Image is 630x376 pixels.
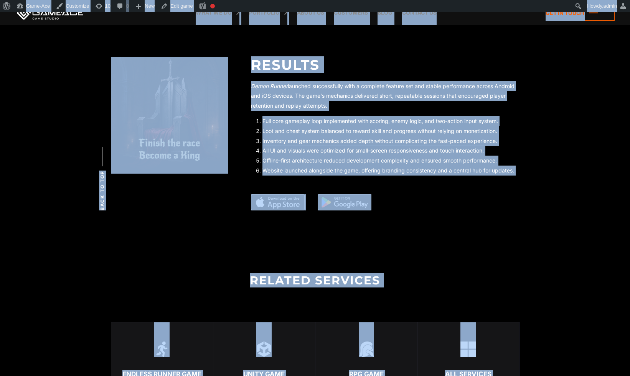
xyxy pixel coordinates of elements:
img: Rpg game development [359,342,374,357]
img: Game development services [460,342,476,357]
a: Get in touch [540,5,615,21]
li: Full core gameplay loop implemented with scoring, enemy logic, and two-action input system. [262,116,520,126]
img: Android Apps [318,194,371,210]
span: Back to top [99,171,106,210]
li: Inventory and gear mechanics added depth without complicating the fast-paced experience. [262,136,520,146]
li: Loot and chest system balanced to reward skill and progress without relying on monetization. [262,126,520,136]
img: App Store [251,194,305,210]
img: Endless runner game development logo footer [154,342,170,357]
span: admin [604,3,617,9]
li: All UI and visuals were optimized for small-screen responsiveness and touch interaction. [262,146,520,156]
h2: RELATED SERVICES [111,241,520,307]
p: launched successfully with a complete feature set and stable performance across Android and iOS d... [251,81,520,111]
li: Offline-first architecture reduced development complexity and ensured smooth performance. [262,156,520,166]
h2: RESULTS [251,57,520,73]
li: Website launched alongside the game, offering branding consistency and a central hub for updates. [262,166,520,176]
div: Focus keyphrase not set [210,4,215,8]
em: Demon Runner [251,83,288,89]
img: Unity logo footer [256,342,272,357]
